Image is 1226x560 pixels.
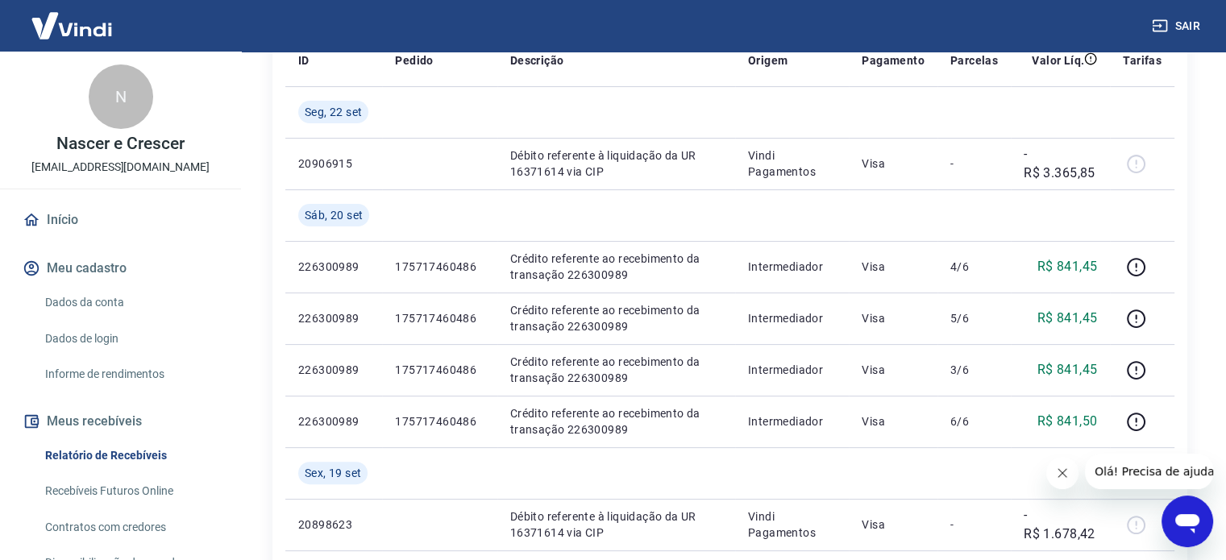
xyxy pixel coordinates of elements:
p: R$ 841,45 [1037,360,1098,380]
iframe: Mensagem da empresa [1085,454,1213,489]
p: Crédito referente ao recebimento da transação 226300989 [510,251,722,283]
a: Início [19,202,222,238]
p: R$ 841,45 [1037,257,1098,276]
p: Intermediador [748,259,836,275]
p: 6/6 [950,413,998,429]
img: Vindi [19,1,124,50]
iframe: Fechar mensagem [1046,457,1078,489]
p: 20906915 [298,156,369,172]
p: Pedido [395,52,433,68]
p: Valor Líq. [1032,52,1084,68]
p: - [950,516,998,533]
p: Tarifas [1123,52,1162,68]
p: Visa [862,259,925,275]
p: 226300989 [298,310,369,326]
p: 175717460486 [395,362,484,378]
span: Sáb, 20 set [305,207,363,223]
a: Recebíveis Futuros Online [39,475,222,508]
p: Intermediador [748,310,836,326]
p: 175717460486 [395,413,484,429]
p: R$ 841,50 [1037,412,1098,431]
p: Pagamento [862,52,925,68]
p: 175717460486 [395,259,484,275]
span: Seg, 22 set [305,104,362,120]
p: Visa [862,516,925,533]
p: 4/6 [950,259,998,275]
button: Sair [1149,11,1207,41]
p: 226300989 [298,259,369,275]
p: Parcelas [950,52,998,68]
p: 3/6 [950,362,998,378]
a: Informe de rendimentos [39,358,222,391]
p: Visa [862,310,925,326]
p: Vindi Pagamentos [748,508,836,541]
p: Débito referente à liquidação da UR 16371614 via CIP [510,147,722,180]
p: Origem [748,52,788,68]
span: Sex, 19 set [305,465,361,481]
a: Dados da conta [39,286,222,319]
p: Nascer e Crescer [56,135,184,152]
p: Visa [862,362,925,378]
p: Visa [862,413,925,429]
p: Crédito referente ao recebimento da transação 226300989 [510,354,722,386]
a: Relatório de Recebíveis [39,439,222,472]
p: 226300989 [298,413,369,429]
p: 20898623 [298,516,369,533]
p: Vindi Pagamentos [748,147,836,180]
p: -R$ 1.678,42 [1024,505,1097,544]
p: 5/6 [950,310,998,326]
p: Crédito referente ao recebimento da transação 226300989 [510,405,722,438]
p: Débito referente à liquidação da UR 16371614 via CIP [510,508,722,541]
iframe: Botão para abrir a janela de mensagens [1162,496,1213,547]
p: -R$ 3.365,85 [1024,144,1097,183]
p: R$ 841,45 [1037,309,1098,328]
p: Intermediador [748,413,836,429]
div: N [89,64,153,129]
p: ID [298,52,310,68]
p: Descrição [510,52,564,68]
button: Meu cadastro [19,251,222,286]
button: Meus recebíveis [19,404,222,439]
span: Olá! Precisa de ajuda? [10,11,135,24]
p: Visa [862,156,925,172]
p: 175717460486 [395,310,484,326]
p: 226300989 [298,362,369,378]
p: [EMAIL_ADDRESS][DOMAIN_NAME] [31,159,210,176]
p: Intermediador [748,362,836,378]
p: - [950,156,998,172]
p: Crédito referente ao recebimento da transação 226300989 [510,302,722,334]
a: Dados de login [39,322,222,355]
a: Contratos com credores [39,511,222,544]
